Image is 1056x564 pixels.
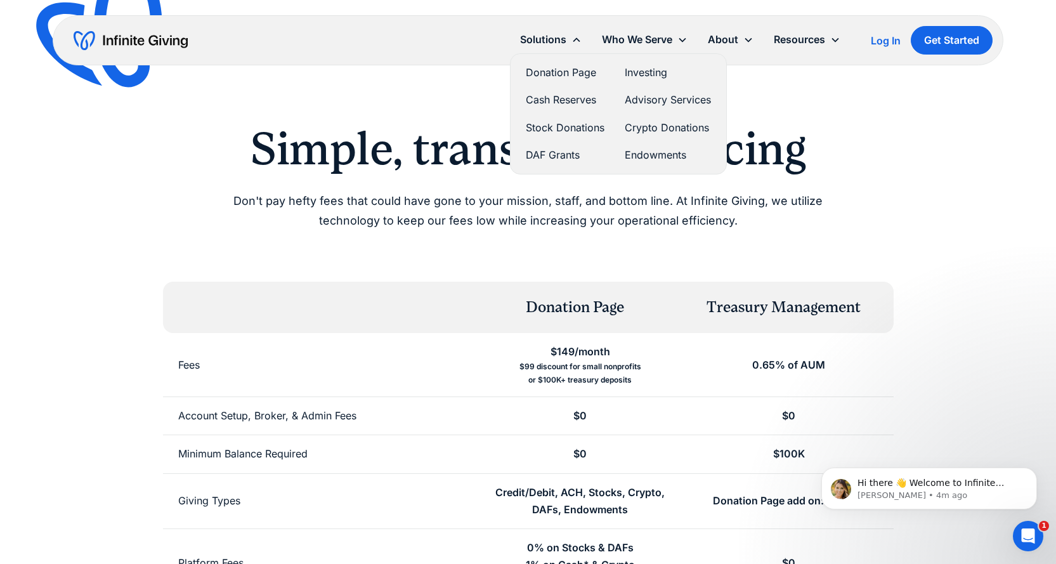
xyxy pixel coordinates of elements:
[625,147,711,164] a: Endowments
[510,53,727,174] nav: Solutions
[871,36,901,46] div: Log In
[871,33,901,48] a: Log In
[625,64,711,81] a: Investing
[707,297,861,318] div: Treasury Management
[1013,521,1043,551] iframe: Intercom live chat
[573,445,587,462] div: $0
[520,31,566,48] div: Solutions
[764,26,851,53] div: Resources
[178,407,356,424] div: Account Setup, Broker, & Admin Fees
[519,360,641,386] div: $99 discount for small nonprofits or $100K+ treasury deposits
[713,492,864,509] div: Donation Page add on: $99/mo
[752,357,825,374] div: 0.65% of AUM
[491,484,669,518] div: Credit/Debit, ACH, Stocks, Crypto, DAFs, Endowments
[510,26,592,53] div: Solutions
[178,492,240,509] div: Giving Types
[592,26,698,53] div: Who We Serve
[178,445,308,462] div: Minimum Balance Required
[74,30,188,51] a: home
[774,31,825,48] div: Resources
[526,91,604,108] a: Cash Reserves
[698,26,764,53] div: About
[802,441,1056,530] iframe: Intercom notifications message
[526,297,624,318] div: Donation Page
[782,407,795,424] div: $0
[526,147,604,164] a: DAF Grants
[526,64,604,81] a: Donation Page
[911,26,993,55] a: Get Started
[573,407,587,424] div: $0
[526,119,604,136] a: Stock Donations
[625,119,711,136] a: Crypto Donations
[625,91,711,108] a: Advisory Services
[1039,521,1049,531] span: 1
[708,31,738,48] div: About
[773,445,805,462] div: $100K
[204,122,853,176] h2: Simple, transparent pricing
[551,343,610,360] div: $149/month
[602,31,672,48] div: Who We Serve
[204,192,853,230] p: Don't pay hefty fees that could have gone to your mission, staff, and bottom line. At Infinite Gi...
[178,357,200,374] div: Fees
